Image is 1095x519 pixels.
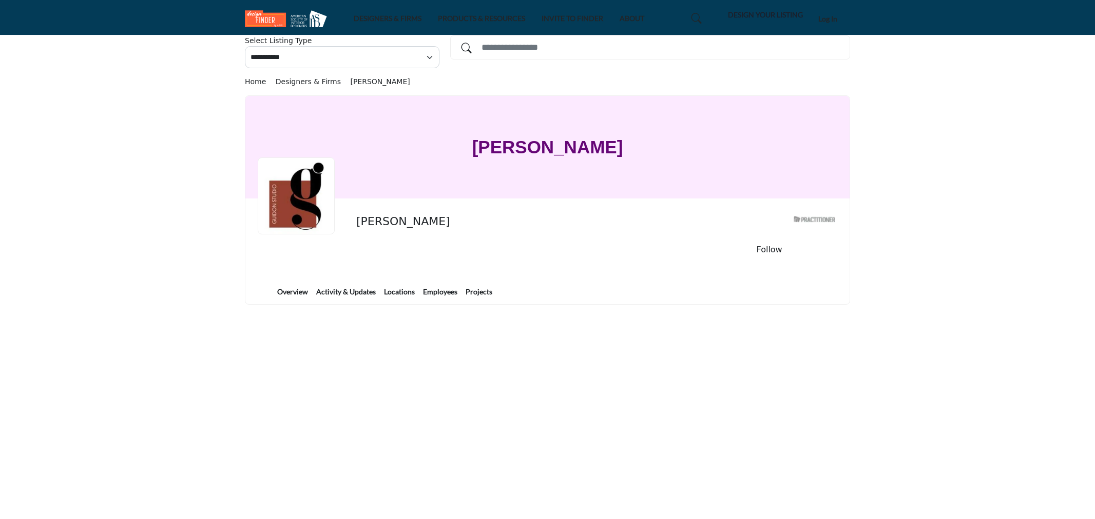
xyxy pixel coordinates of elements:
[350,77,410,86] a: [PERSON_NAME]
[356,215,639,228] h2: [PERSON_NAME]
[316,286,376,304] a: Activity & Updates
[542,14,603,23] a: INVITE TO FINDER
[825,246,837,254] button: More details
[438,14,525,23] a: PRODUCTS & RESOURCES
[465,286,493,304] a: Projects
[276,77,351,86] a: Designers & Firms
[794,213,835,225] img: ASID Qualified Practitioners
[472,96,623,198] h1: [PERSON_NAME]
[728,10,803,19] h5: DESIGN YOUR LISTING
[719,238,820,261] button: Follow
[383,286,415,304] a: Locations
[620,14,644,23] a: ABOUT
[450,35,850,59] input: Search Solutions
[701,246,714,254] button: Like
[805,10,850,29] button: Log In
[422,286,458,304] a: Employees
[245,77,276,86] a: Home
[682,10,707,27] a: Search
[713,9,803,21] div: DESIGN YOUR LISTING
[818,14,837,23] span: Log In
[245,10,332,27] img: site Logo
[245,35,312,46] label: Select Listing Type
[354,14,421,23] a: DESIGNERS & FIRMS
[277,286,309,304] a: Overview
